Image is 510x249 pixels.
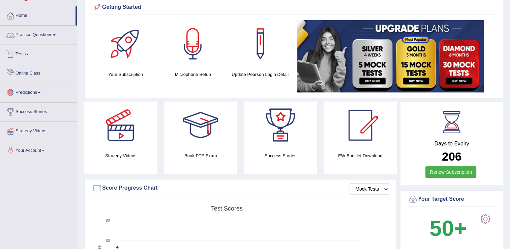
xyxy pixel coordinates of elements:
a: Home [0,6,76,23]
h4: Strategy Videos [84,152,157,159]
a: Strategy Videos [0,122,77,139]
a: Success Stories [0,103,77,119]
a: Renew Subscription [425,166,476,178]
b: 206 [442,150,461,163]
text: 60 [106,239,110,243]
div: Score Progress Chart [92,183,389,193]
h4: Update Pearson Login Detail [230,71,291,78]
a: Your Account [0,141,77,158]
text: 90 [106,218,110,222]
a: Predictions [0,83,77,100]
img: small5.jpg [297,20,484,92]
tspan: Test scores [211,205,243,212]
div: Getting Started [92,2,496,12]
div: Your Target Score [408,194,496,204]
a: Tests [0,45,77,62]
b: 50+ [429,216,467,241]
h4: Success Stories [244,152,317,159]
a: Online Class [0,64,77,81]
h4: EW Booklet Download [324,152,397,159]
h4: Your Subscription [95,71,156,78]
h4: Microphone Setup [163,71,223,78]
a: Practice Questions [0,26,77,43]
h4: Days to Expiry [408,141,496,147]
h4: Book PTE Exam [164,152,237,159]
